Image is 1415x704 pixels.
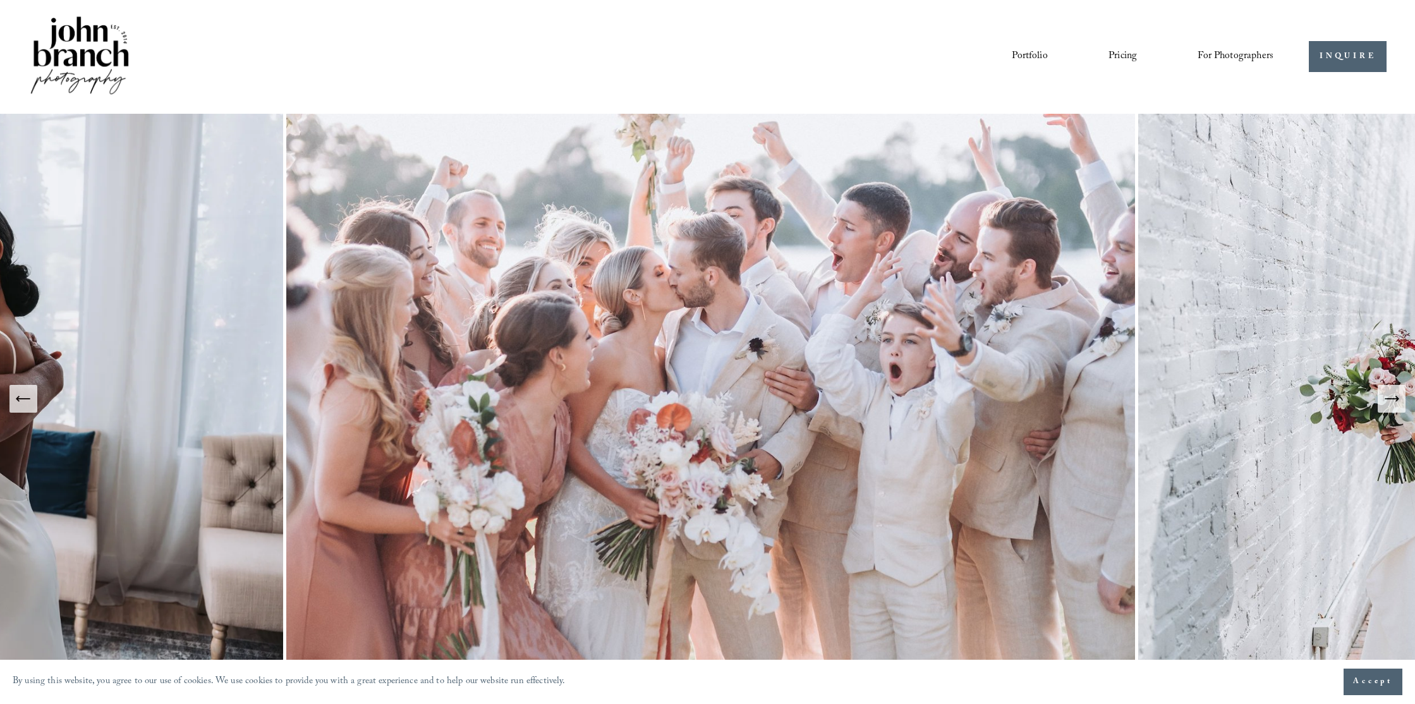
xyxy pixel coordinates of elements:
img: A wedding party celebrating outdoors, featuring a bride and groom kissing amidst cheering bridesm... [283,114,1138,684]
p: By using this website, you agree to our use of cookies. We use cookies to provide you with a grea... [13,673,566,691]
button: Next Slide [1378,385,1406,413]
a: Portfolio [1012,46,1047,68]
span: For Photographers [1198,47,1273,66]
button: Previous Slide [9,385,37,413]
a: INQUIRE [1309,41,1387,72]
a: folder dropdown [1198,46,1273,68]
span: Accept [1353,676,1393,688]
a: Pricing [1108,46,1137,68]
img: John Branch IV Photography [28,14,131,99]
button: Accept [1344,669,1402,695]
